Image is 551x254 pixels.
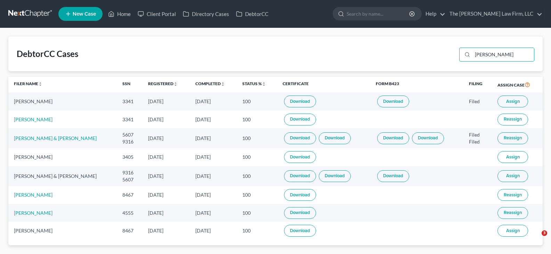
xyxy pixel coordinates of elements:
[122,116,137,123] div: 3341
[190,148,237,166] td: [DATE]
[469,131,486,138] div: Filed
[143,128,189,148] td: [DATE]
[504,192,522,198] span: Reassign
[143,92,189,110] td: [DATE]
[190,110,237,128] td: [DATE]
[242,81,266,86] a: Status %unfold_more
[190,186,237,204] td: [DATE]
[117,77,143,93] th: SSN
[143,148,189,166] td: [DATE]
[284,170,316,182] a: Download
[237,166,277,186] td: 100
[463,77,492,93] th: Filing
[284,151,316,163] a: Download
[506,228,520,233] span: Assign
[17,48,78,59] div: DebtorCC Cases
[237,110,277,128] td: 100
[221,82,225,86] i: unfold_more
[497,114,528,125] button: Reassign
[143,222,189,239] td: [DATE]
[319,132,351,144] a: Download
[233,8,272,20] a: DebtorCC
[122,169,137,176] div: 9316
[105,8,134,20] a: Home
[122,227,137,234] div: 8467
[143,186,189,204] td: [DATE]
[497,207,528,219] button: Reassign
[527,230,544,247] iframe: Intercom live chat
[504,210,522,215] span: Reassign
[190,128,237,148] td: [DATE]
[237,186,277,204] td: 100
[122,176,137,183] div: 5607
[195,81,225,86] a: Completedunfold_more
[319,170,351,182] a: Download
[377,170,409,182] a: Download
[370,77,463,93] th: Form B423
[14,98,111,105] div: [PERSON_NAME]
[14,135,97,141] a: [PERSON_NAME] & [PERSON_NAME]
[122,191,137,198] div: 8467
[73,11,96,17] span: New Case
[469,138,486,145] div: Filed
[504,135,522,141] span: Reassign
[14,116,52,122] a: [PERSON_NAME]
[284,96,316,107] a: Download
[506,99,520,104] span: Assign
[190,222,237,239] td: [DATE]
[497,189,528,201] button: Reassign
[284,207,316,219] a: Download
[469,98,486,105] div: Filed
[277,77,370,93] th: Certificate
[143,166,189,186] td: [DATE]
[143,204,189,222] td: [DATE]
[542,230,547,236] span: 3
[237,128,277,148] td: 100
[237,204,277,222] td: 100
[14,210,52,216] a: [PERSON_NAME]
[14,173,111,180] div: [PERSON_NAME] & [PERSON_NAME]
[122,210,137,216] div: 4555
[284,132,316,144] a: Download
[179,8,233,20] a: Directory Cases
[377,132,409,144] a: Download
[14,154,111,161] div: [PERSON_NAME]
[190,92,237,110] td: [DATE]
[497,170,528,182] button: Assign
[377,96,409,107] a: Download
[237,92,277,110] td: 100
[284,189,316,201] a: Download
[497,151,528,163] button: Assign
[347,7,410,20] input: Search by name...
[497,132,528,144] button: Reassign
[422,8,445,20] a: Help
[14,81,42,86] a: Filer Nameunfold_more
[492,77,543,93] th: Assign Case
[446,8,542,20] a: The [PERSON_NAME] Law Firm, LLC
[472,48,534,61] input: Search...
[237,222,277,239] td: 100
[284,114,316,125] a: Download
[190,204,237,222] td: [DATE]
[122,154,137,161] div: 3405
[190,166,237,186] td: [DATE]
[284,225,316,237] a: Download
[143,110,189,128] td: [DATE]
[237,148,277,166] td: 100
[122,98,137,105] div: 3341
[122,131,137,138] div: 5607
[504,116,522,122] span: Reassign
[412,132,444,144] a: Download
[14,192,52,198] a: [PERSON_NAME]
[148,81,178,86] a: Registeredunfold_more
[497,225,528,237] button: Assign
[122,138,137,145] div: 9316
[497,96,528,107] button: Assign
[262,82,266,86] i: unfold_more
[14,227,111,234] div: [PERSON_NAME]
[173,82,178,86] i: unfold_more
[506,173,520,179] span: Assign
[38,82,42,86] i: unfold_more
[134,8,179,20] a: Client Portal
[506,154,520,160] span: Assign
